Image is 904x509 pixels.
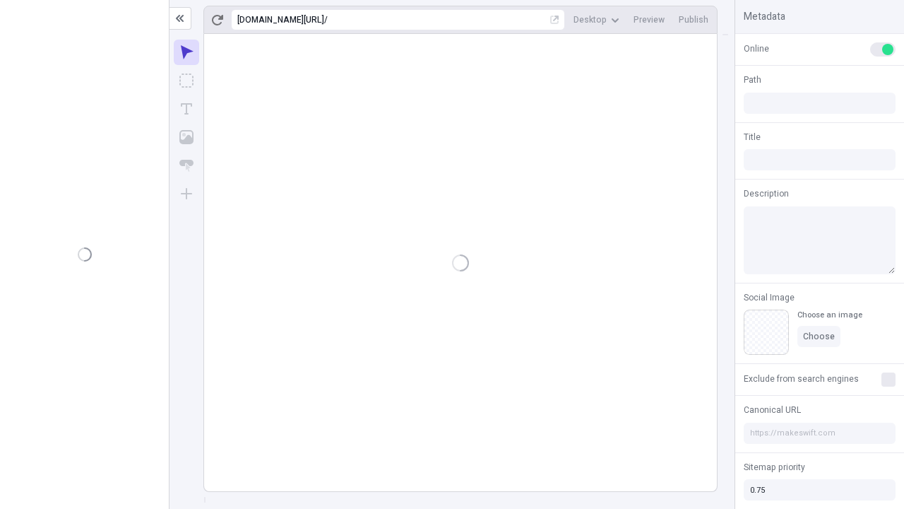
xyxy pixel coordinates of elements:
[573,14,607,25] span: Desktop
[174,68,199,93] button: Box
[679,14,708,25] span: Publish
[744,404,801,416] span: Canonical URL
[797,326,840,347] button: Choose
[174,96,199,122] button: Text
[744,74,761,86] span: Path
[673,9,714,30] button: Publish
[744,291,795,304] span: Social Image
[174,153,199,178] button: Button
[174,124,199,150] button: Image
[744,187,789,200] span: Description
[568,9,625,30] button: Desktop
[744,131,761,144] span: Title
[237,14,324,25] div: [URL][DOMAIN_NAME]
[744,42,769,55] span: Online
[628,9,670,30] button: Preview
[744,461,805,474] span: Sitemap priority
[744,373,859,385] span: Exclude from search engines
[744,423,896,444] input: https://makeswift.com
[803,331,835,342] span: Choose
[797,310,862,320] div: Choose an image
[634,14,665,25] span: Preview
[324,14,328,25] div: /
